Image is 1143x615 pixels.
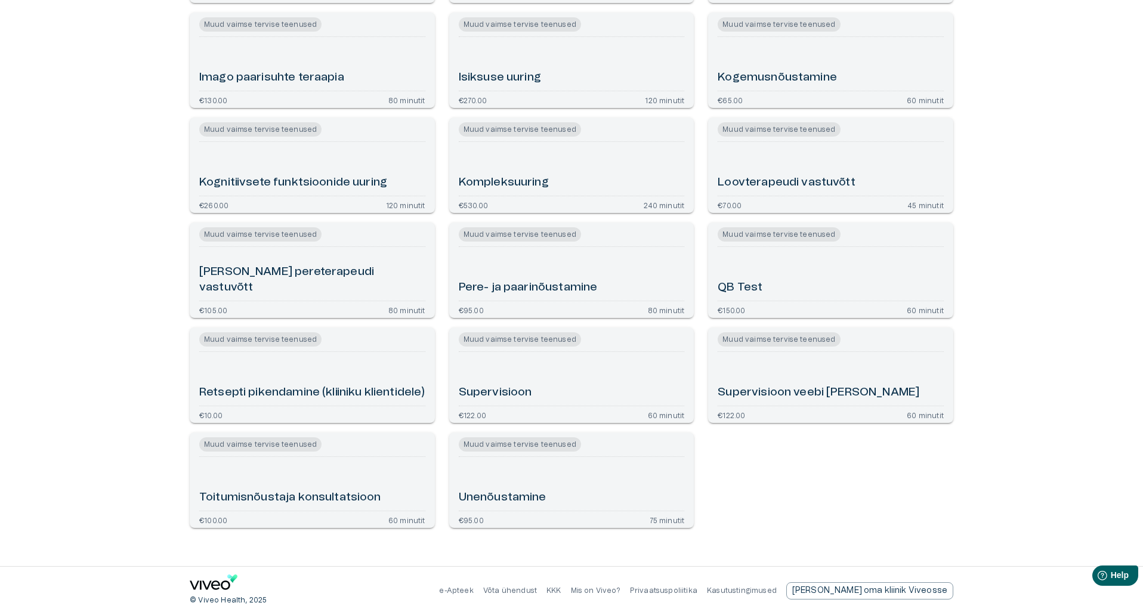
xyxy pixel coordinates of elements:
[708,222,953,318] a: Open service booking details
[459,332,581,347] span: Muud vaimse tervise teenused
[792,585,947,597] p: [PERSON_NAME] oma kliinik Viveosse
[630,587,697,594] a: Privaatsuspoliitika
[718,70,837,86] h6: Kogemusnõustamine
[459,437,581,452] span: Muud vaimse tervise teenused
[190,222,435,318] a: Open service booking details
[459,227,581,242] span: Muud vaimse tervise teenused
[718,280,762,296] h6: QB Test
[546,587,561,594] a: KKK
[907,411,944,418] p: 60 minutit
[718,385,919,401] h6: Supervisioon veebi [PERSON_NAME]
[190,327,435,423] a: Open service booking details
[459,175,549,191] h6: Kompleksuuring
[459,201,488,208] p: €530.00
[459,411,486,418] p: €122.00
[449,13,694,108] a: Open service booking details
[786,582,953,599] a: Send email to partnership request to viveo
[707,587,777,594] a: Kasutustingimused
[439,587,473,594] a: e-Apteek
[386,201,425,208] p: 120 minutit
[388,96,425,103] p: 80 minutit
[718,411,745,418] p: €122.00
[718,201,742,208] p: €70.00
[449,118,694,213] a: Open service booking details
[718,17,840,32] span: Muud vaimse tervise teenused
[459,306,484,313] p: €95.00
[708,118,953,213] a: Open service booking details
[199,516,227,523] p: €100.00
[199,227,322,242] span: Muud vaimse tervise teenused
[718,306,745,313] p: €150.00
[190,595,267,605] p: © Viveo Health, 2025
[648,411,685,418] p: 60 minutit
[907,96,944,103] p: 60 minutit
[199,175,387,191] h6: Kognitiivsete funktsioonide uuring
[1050,561,1143,594] iframe: Help widget launcher
[483,586,537,596] p: Võta ühendust
[199,332,322,347] span: Muud vaimse tervise teenused
[650,516,685,523] p: 75 minutit
[708,327,953,423] a: Open service booking details
[718,175,855,191] h6: Loovterapeudi vastuvõtt
[199,385,425,401] h6: Retsepti pikendamine (kliiniku klientidele)
[708,13,953,108] a: Open service booking details
[199,264,425,296] h6: [PERSON_NAME] pereterapeudi vastuvõtt
[645,96,684,103] p: 120 minutit
[459,122,581,137] span: Muud vaimse tervise teenused
[199,122,322,137] span: Muud vaimse tervise teenused
[199,201,228,208] p: €260.00
[190,574,237,594] a: Navigate to home page
[718,122,840,137] span: Muud vaimse tervise teenused
[459,490,546,506] h6: Unenõustamine
[459,70,541,86] h6: Isiksuse uuring
[199,490,381,506] h6: Toitumisnõustaja konsultatsioon
[459,516,484,523] p: €95.00
[718,332,840,347] span: Muud vaimse tervise teenused
[907,306,944,313] p: 60 minutit
[644,201,684,208] p: 240 minutit
[449,432,694,528] a: Open service booking details
[907,201,944,208] p: 45 minutit
[459,96,487,103] p: €270.00
[190,118,435,213] a: Open service booking details
[199,70,344,86] h6: Imago paarisuhte teraapia
[388,306,425,313] p: 80 minutit
[190,432,435,528] a: Open service booking details
[648,306,685,313] p: 80 minutit
[199,306,227,313] p: €105.00
[449,222,694,318] a: Open service booking details
[571,586,620,596] p: Mis on Viveo?
[718,227,840,242] span: Muud vaimse tervise teenused
[190,13,435,108] a: Open service booking details
[388,516,425,523] p: 60 minutit
[459,280,598,296] h6: Pere- ja paarinõustamine
[718,96,743,103] p: €65.00
[199,17,322,32] span: Muud vaimse tervise teenused
[199,96,227,103] p: €130.00
[786,582,953,599] div: [PERSON_NAME] oma kliinik Viveosse
[459,385,532,401] h6: Supervisioon
[199,437,322,452] span: Muud vaimse tervise teenused
[449,327,694,423] a: Open service booking details
[459,17,581,32] span: Muud vaimse tervise teenused
[199,411,223,418] p: €10.00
